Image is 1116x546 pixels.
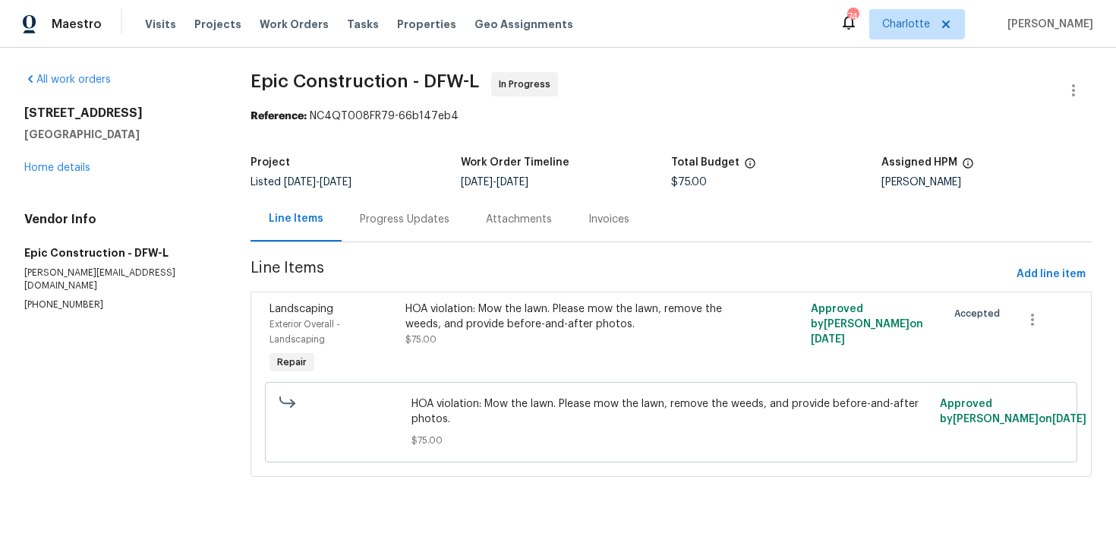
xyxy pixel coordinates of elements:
span: Charlotte [882,17,930,32]
span: [PERSON_NAME] [1001,17,1093,32]
span: - [461,177,528,188]
button: Add line item [1010,260,1092,289]
p: [PERSON_NAME][EMAIL_ADDRESS][DOMAIN_NAME] [24,267,214,292]
span: Accepted [954,306,1006,321]
span: Properties [397,17,456,32]
span: Epic Construction - DFW-L [251,72,479,90]
span: $75.00 [411,433,931,448]
span: [DATE] [284,177,316,188]
span: Exterior Overall - Landscaping [270,320,340,344]
span: [DATE] [497,177,528,188]
a: All work orders [24,74,111,85]
span: Tasks [347,19,379,30]
h5: Assigned HPM [881,157,957,168]
span: [DATE] [461,177,493,188]
p: [PHONE_NUMBER] [24,298,214,311]
h5: Project [251,157,290,168]
span: $75.00 [405,335,437,344]
span: Listed [251,177,352,188]
span: [DATE] [1052,414,1086,424]
h5: Work Order Timeline [461,157,569,168]
span: [DATE] [811,334,845,345]
span: Visits [145,17,176,32]
div: [PERSON_NAME] [881,177,1092,188]
h5: Total Budget [671,157,739,168]
span: HOA violation: Mow the lawn. Please mow the lawn, remove the weeds, and provide before-and-after ... [411,396,931,427]
h4: Vendor Info [24,212,214,227]
b: Reference: [251,111,307,122]
span: Projects [194,17,241,32]
div: NC4QT008FR79-66b147eb4 [251,109,1092,124]
div: Line Items [269,211,323,226]
span: Maestro [52,17,102,32]
span: In Progress [499,77,556,92]
div: 74 [847,9,858,24]
span: $75.00 [671,177,707,188]
div: Progress Updates [360,212,449,227]
div: HOA violation: Mow the lawn. Please mow the lawn, remove the weeds, and provide before-and-after ... [405,301,735,332]
span: Approved by [PERSON_NAME] on [811,304,923,345]
span: Add line item [1017,265,1086,284]
span: Geo Assignments [474,17,573,32]
span: Approved by [PERSON_NAME] on [940,399,1086,424]
span: Repair [271,355,313,370]
div: Invoices [588,212,629,227]
div: Attachments [486,212,552,227]
span: Work Orders [260,17,329,32]
span: The hpm assigned to this work order. [962,157,974,177]
h5: Epic Construction - DFW-L [24,245,214,260]
a: Home details [24,163,90,173]
span: The total cost of line items that have been proposed by Opendoor. This sum includes line items th... [744,157,756,177]
span: - [284,177,352,188]
span: Line Items [251,260,1010,289]
h2: [STREET_ADDRESS] [24,106,214,121]
h5: [GEOGRAPHIC_DATA] [24,127,214,142]
span: Landscaping [270,304,333,314]
span: [DATE] [320,177,352,188]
